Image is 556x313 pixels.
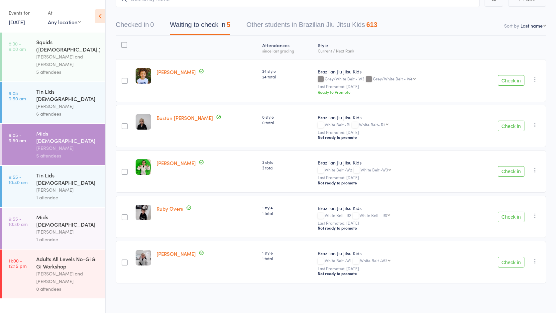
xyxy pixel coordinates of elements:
[498,212,524,222] button: Check in
[318,84,467,89] small: Last Promoted: [DATE]
[262,250,313,256] span: 1 style
[36,228,100,236] div: [PERSON_NAME]
[36,186,100,194] div: [PERSON_NAME]
[9,216,28,227] time: 9:55 - 10:40 am
[2,250,105,298] a: 11:00 -12:15 pmAdults All Levels No-Gi & Gi Workshop[PERSON_NAME] and [PERSON_NAME]0 attendees
[157,205,183,212] a: Ruby Overs
[262,205,313,210] span: 1 style
[318,221,467,225] small: Last Promoted: [DATE]
[2,208,105,249] a: 9:55 -10:40 amMids [DEMOGRAPHIC_DATA][PERSON_NAME]1 attendee
[318,122,467,128] div: White Belt -R1
[136,250,151,265] img: image1709328342.png
[9,174,28,185] time: 9:55 - 10:40 am
[318,258,467,264] div: White Belt -W1
[318,266,467,271] small: Last Promoted: [DATE]
[318,130,467,135] small: Last Promoted: [DATE]
[498,257,524,267] button: Check in
[504,22,519,29] label: Sort by
[359,122,385,127] div: White Belt- R2
[36,102,100,110] div: [PERSON_NAME]
[136,114,151,130] img: image1751953477.png
[116,18,154,35] button: Checked in0
[36,285,100,293] div: 0 attendees
[262,114,313,120] span: 0 style
[262,120,313,125] span: 0 total
[520,22,543,29] div: Last name
[318,180,467,185] div: Not ready to promote
[36,68,100,76] div: 5 attendees
[36,213,100,228] div: Mids [DEMOGRAPHIC_DATA]
[318,76,467,82] div: Grey/White Belt - W3
[136,68,151,84] img: image1737152233.png
[262,49,313,53] div: since last grading
[315,39,470,56] div: Style
[36,152,100,159] div: 5 attendees
[36,144,100,152] div: [PERSON_NAME]
[2,82,105,123] a: 9:05 -9:50 amTin Lids [DEMOGRAPHIC_DATA][PERSON_NAME]6 attendees
[136,205,151,220] img: image1718498184.png
[9,7,41,18] div: Events for
[318,135,467,140] div: Not ready to promote
[36,130,100,144] div: Mids [DEMOGRAPHIC_DATA]
[262,165,313,170] span: 3 total
[246,18,377,35] button: Other students in Brazilian Jiu Jitsu Kids613
[318,49,467,53] div: Current / Next Rank
[366,21,377,28] div: 613
[36,270,100,285] div: [PERSON_NAME] and [PERSON_NAME]
[157,250,196,257] a: [PERSON_NAME]
[318,159,467,166] div: Brazilian Jiu Jitsu Kids
[318,213,467,219] div: White Belt- R2
[360,258,387,262] div: White Belt -W2
[318,114,467,121] div: Brazilian Jiu Jitsu Kids
[498,75,524,86] button: Check in
[318,68,467,75] div: Brazilian Jiu Jitsu Kids
[498,121,524,131] button: Check in
[157,159,196,166] a: [PERSON_NAME]
[36,88,100,102] div: Tin Lids [DEMOGRAPHIC_DATA]
[36,236,100,243] div: 1 attendee
[2,33,105,81] a: 8:30 -9:00 amSquids ([DEMOGRAPHIC_DATA].)[PERSON_NAME] and [PERSON_NAME]5 attendees
[9,258,27,268] time: 11:00 - 12:15 pm
[318,167,467,173] div: White Belt -W2
[9,41,26,52] time: 8:30 - 9:00 am
[361,167,388,172] div: White Belt -W3
[136,159,151,175] img: image1751868906.png
[262,74,313,79] span: 24 total
[36,110,100,118] div: 6 attendees
[9,90,26,101] time: 9:05 - 9:50 am
[318,205,467,211] div: Brazilian Jiu Jitsu Kids
[262,256,313,261] span: 1 total
[36,53,100,68] div: [PERSON_NAME] and [PERSON_NAME]
[318,271,467,276] div: Not ready to promote
[262,159,313,165] span: 3 style
[48,7,81,18] div: At
[227,21,230,28] div: 5
[2,166,105,207] a: 9:55 -10:40 amTin Lids [DEMOGRAPHIC_DATA][PERSON_NAME]1 attendee
[318,250,467,257] div: Brazilian Jiu Jitsu Kids
[48,18,81,26] div: Any location
[9,132,26,143] time: 9:05 - 9:50 am
[150,21,154,28] div: 0
[373,76,412,81] div: Grey/White Belt - W4
[318,89,467,95] div: Ready to Promote
[262,68,313,74] span: 24 style
[36,171,100,186] div: Tin Lids [DEMOGRAPHIC_DATA]
[36,38,100,53] div: Squids ([DEMOGRAPHIC_DATA].)
[36,194,100,201] div: 1 attendee
[157,68,196,75] a: [PERSON_NAME]
[498,166,524,177] button: Check in
[318,225,467,231] div: Not ready to promote
[318,175,467,180] small: Last Promoted: [DATE]
[260,39,315,56] div: Atten­dances
[170,18,230,35] button: Waiting to check in5
[262,210,313,216] span: 1 total
[2,124,105,165] a: 9:05 -9:50 amMids [DEMOGRAPHIC_DATA][PERSON_NAME]5 attendees
[360,213,387,217] div: White Belt - R3
[36,255,100,270] div: Adults All Levels No-Gi & Gi Workshop
[9,18,25,26] a: [DATE]
[157,114,213,121] a: Boston [PERSON_NAME]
